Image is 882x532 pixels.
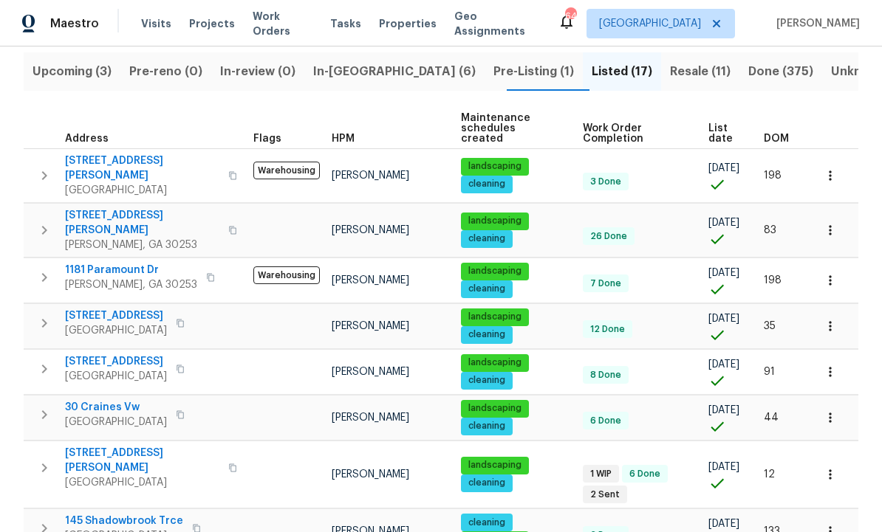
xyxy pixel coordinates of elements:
[65,446,219,475] span: [STREET_ADDRESS][PERSON_NAME]
[253,162,320,179] span: Warehousing
[584,415,627,427] span: 6 Done
[584,323,631,336] span: 12 Done
[764,170,782,181] span: 198
[253,9,312,38] span: Work Orders
[65,277,197,292] span: [PERSON_NAME], GA 30253
[670,61,731,82] span: Resale (11)
[65,400,167,415] span: 30 Craines Vw
[599,16,701,31] span: [GEOGRAPHIC_DATA]
[50,16,99,31] span: Maestro
[65,134,109,144] span: Address
[462,311,527,323] span: landscaping
[462,402,527,415] span: landscaping
[141,16,171,31] span: Visits
[65,238,219,252] span: [PERSON_NAME], GA 30253
[65,323,167,338] span: [GEOGRAPHIC_DATA]
[33,61,112,82] span: Upcoming (3)
[708,462,739,472] span: [DATE]
[764,134,789,144] span: DOM
[462,328,511,341] span: cleaning
[332,412,409,423] span: [PERSON_NAME]
[584,176,627,188] span: 3 Done
[708,163,739,173] span: [DATE]
[462,477,511,489] span: cleaning
[462,420,511,432] span: cleaning
[462,178,511,190] span: cleaning
[332,134,355,144] span: HPM
[253,134,281,144] span: Flags
[584,468,618,480] span: 1 WIP
[770,16,860,31] span: [PERSON_NAME]
[708,405,739,415] span: [DATE]
[764,412,779,423] span: 44
[65,354,167,369] span: [STREET_ADDRESS]
[708,218,739,228] span: [DATE]
[65,208,219,238] span: [STREET_ADDRESS][PERSON_NAME]
[129,61,202,82] span: Pre-reno (0)
[65,369,167,384] span: [GEOGRAPHIC_DATA]
[462,265,527,277] span: landscaping
[748,61,813,82] span: Done (375)
[764,321,776,331] span: 35
[65,415,167,429] span: [GEOGRAPHIC_DATA]
[65,153,219,183] span: [STREET_ADDRESS][PERSON_NAME]
[584,488,626,501] span: 2 Sent
[65,263,197,277] span: 1181 Paramount Dr
[332,321,409,331] span: [PERSON_NAME]
[708,268,739,278] span: [DATE]
[623,468,666,480] span: 6 Done
[332,367,409,377] span: [PERSON_NAME]
[584,369,627,381] span: 8 Done
[379,16,437,31] span: Properties
[332,225,409,235] span: [PERSON_NAME]
[189,16,235,31] span: Projects
[220,61,295,82] span: In-review (0)
[65,514,183,528] span: 145 Shadowbrook Trce
[461,113,558,144] span: Maintenance schedules created
[592,61,652,82] span: Listed (17)
[454,9,540,38] span: Geo Assignments
[253,266,320,284] span: Warehousing
[764,469,775,480] span: 12
[764,275,782,286] span: 198
[462,215,527,227] span: landscaping
[332,170,409,181] span: [PERSON_NAME]
[584,230,633,243] span: 26 Done
[764,367,775,377] span: 91
[462,232,511,245] span: cleaning
[462,374,511,387] span: cleaning
[313,61,476,82] span: In-[GEOGRAPHIC_DATA] (6)
[583,123,684,144] span: Work Order Completion
[462,283,511,295] span: cleaning
[708,519,739,529] span: [DATE]
[708,314,739,324] span: [DATE]
[332,469,409,480] span: [PERSON_NAME]
[65,183,219,198] span: [GEOGRAPHIC_DATA]
[462,356,527,369] span: landscaping
[462,160,527,173] span: landscaping
[462,517,511,529] span: cleaning
[584,277,627,290] span: 7 Done
[65,308,167,323] span: [STREET_ADDRESS]
[493,61,574,82] span: Pre-Listing (1)
[764,225,776,235] span: 83
[332,275,409,286] span: [PERSON_NAME]
[330,18,361,29] span: Tasks
[708,123,739,144] span: List date
[462,459,527,471] span: landscaping
[65,475,219,490] span: [GEOGRAPHIC_DATA]
[565,9,575,24] div: 64
[708,359,739,370] span: [DATE]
